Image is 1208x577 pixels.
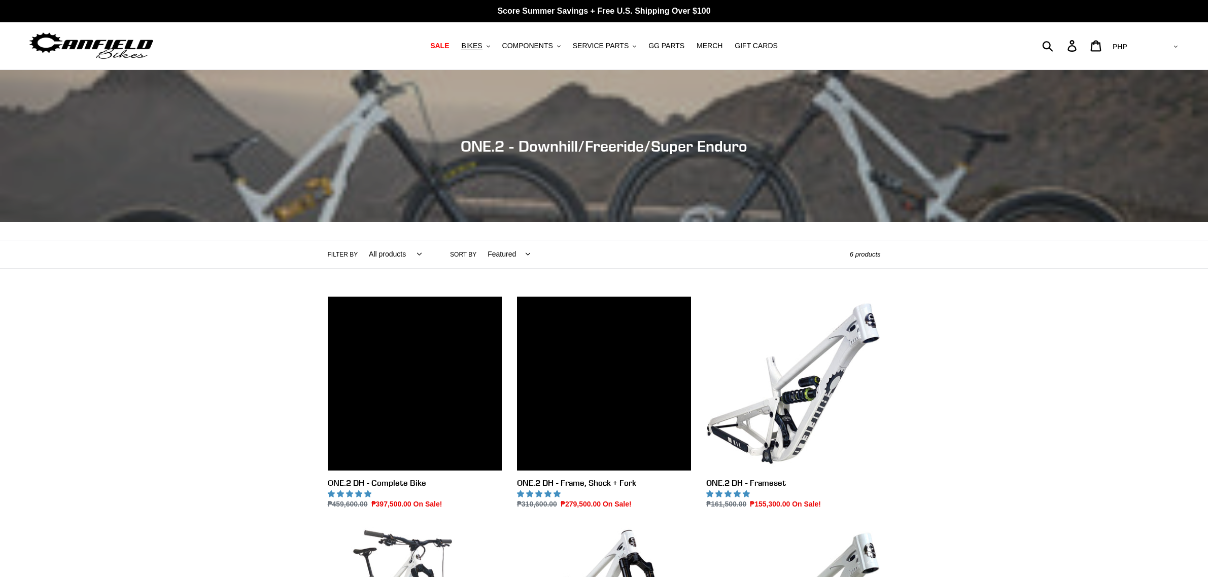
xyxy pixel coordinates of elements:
[461,42,482,50] span: BIKES
[573,42,629,50] span: SERVICE PARTS
[328,250,358,259] label: Filter by
[692,39,728,53] a: MERCH
[450,250,476,259] label: Sort by
[850,250,881,258] span: 6 products
[502,42,553,50] span: COMPONENTS
[497,39,566,53] button: COMPONENTS
[430,42,449,50] span: SALE
[697,42,722,50] span: MERCH
[1048,34,1074,57] input: Search
[735,42,778,50] span: GIFT CARDS
[648,42,684,50] span: GG PARTS
[730,39,783,53] a: GIFT CARDS
[643,39,689,53] a: GG PARTS
[461,137,747,155] span: ONE.2 - Downhill/Freeride/Super Enduro
[425,39,454,53] a: SALE
[568,39,641,53] button: SERVICE PARTS
[28,30,155,62] img: Canfield Bikes
[456,39,495,53] button: BIKES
